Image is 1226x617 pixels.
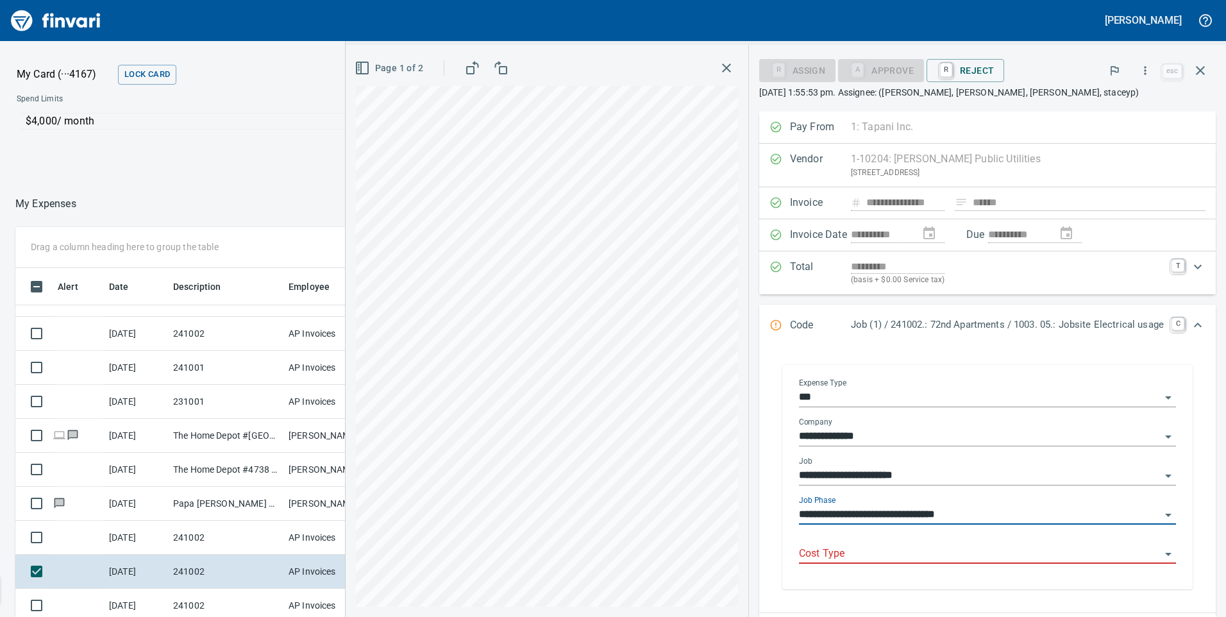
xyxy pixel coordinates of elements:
[15,196,76,212] p: My Expenses
[283,385,380,419] td: AP Invoices
[289,279,330,294] span: Employee
[1105,13,1182,27] h5: [PERSON_NAME]
[1159,545,1177,563] button: Open
[168,351,283,385] td: 241001
[118,65,176,85] button: Lock Card
[168,521,283,555] td: 241002
[851,274,1164,287] p: (basis + $0.00 Service tax)
[799,379,846,387] label: Expense Type
[283,453,380,487] td: [PERSON_NAME]
[1100,56,1129,85] button: Flag
[104,555,168,589] td: [DATE]
[940,63,952,77] a: R
[283,419,380,453] td: [PERSON_NAME]
[173,279,238,294] span: Description
[104,317,168,351] td: [DATE]
[104,487,168,521] td: [DATE]
[1171,259,1184,272] a: T
[1171,317,1184,330] a: C
[799,496,836,504] label: Job Phase
[352,56,428,80] button: Page 1 of 2
[6,130,436,142] p: Online allowed
[173,279,221,294] span: Description
[31,241,219,253] p: Drag a column heading here to group the table
[283,521,380,555] td: AP Invoices
[168,317,283,351] td: 241002
[53,499,66,507] span: Has messages
[1102,10,1185,30] button: [PERSON_NAME]
[104,385,168,419] td: [DATE]
[283,351,380,385] td: AP Invoices
[1159,467,1177,485] button: Open
[759,86,1216,99] p: [DATE] 1:55:53 pm. Assignee: ([PERSON_NAME], [PERSON_NAME], [PERSON_NAME], staceyp)
[283,555,380,589] td: AP Invoices
[53,431,66,439] span: Online transaction
[283,487,380,521] td: [PERSON_NAME]
[1131,56,1159,85] button: More
[927,59,1004,82] button: RReject
[26,114,428,129] p: $4,000 / month
[357,60,423,76] span: Page 1 of 2
[104,351,168,385] td: [DATE]
[168,419,283,453] td: The Home Depot #[GEOGRAPHIC_DATA]
[66,431,80,439] span: Has messages
[851,317,1164,332] p: Job (1) / 241002.: 72nd Apartments / 1003. 05.: Jobsite Electrical usage
[168,453,283,487] td: The Home Depot #4738 [GEOGRAPHIC_DATA] [GEOGRAPHIC_DATA]
[8,5,104,36] img: Finvari
[109,279,129,294] span: Date
[759,251,1216,294] div: Expand
[17,67,113,82] p: My Card (···4167)
[168,385,283,419] td: 231001
[168,555,283,589] td: 241002
[58,279,95,294] span: Alert
[799,418,832,426] label: Company
[104,419,168,453] td: [DATE]
[759,64,836,75] div: Assign
[104,521,168,555] td: [DATE]
[1159,428,1177,446] button: Open
[1159,55,1216,86] span: Close invoice
[17,93,248,106] span: Spend Limits
[1159,506,1177,524] button: Open
[759,305,1216,347] div: Expand
[799,457,812,465] label: Job
[283,317,380,351] td: AP Invoices
[124,67,170,82] span: Lock Card
[937,60,994,81] span: Reject
[289,279,346,294] span: Employee
[58,279,78,294] span: Alert
[838,64,924,75] div: Cost Type required
[1159,389,1177,407] button: Open
[168,487,283,521] td: Papa [PERSON_NAME] Pizza # 3 Ridgefield [GEOGRAPHIC_DATA]
[15,196,76,212] nav: breadcrumb
[790,259,851,287] p: Total
[109,279,146,294] span: Date
[790,317,851,334] p: Code
[104,453,168,487] td: [DATE]
[1163,64,1182,78] a: esc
